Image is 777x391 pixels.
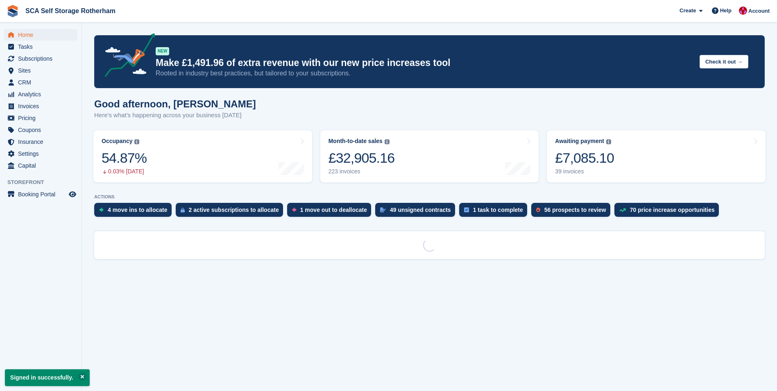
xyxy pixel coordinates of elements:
a: Month-to-date sales £32,905.16 223 invoices [320,130,539,182]
a: menu [4,112,77,124]
img: active_subscription_to_allocate_icon-d502201f5373d7db506a760aba3b589e785aa758c864c3986d89f69b8ff3... [181,207,185,213]
div: 39 invoices [555,168,614,175]
div: 54.87% [102,150,147,166]
a: Awaiting payment £7,085.10 39 invoices [547,130,766,182]
a: menu [4,160,77,171]
div: Month-to-date sales [328,138,383,145]
div: 2 active subscriptions to allocate [189,207,279,213]
div: 56 prospects to review [544,207,606,213]
a: 4 move ins to allocate [94,203,176,221]
a: menu [4,100,77,112]
a: menu [4,41,77,52]
span: CRM [18,77,67,88]
p: Signed in successfully. [5,369,90,386]
img: move_outs_to_deallocate_icon-f764333ba52eb49d3ac5e1228854f67142a1ed5810a6f6cc68b1a99e826820c5.svg [292,207,296,212]
span: Coupons [18,124,67,136]
a: Preview store [68,189,77,199]
a: 1 move out to deallocate [287,203,375,221]
div: 49 unsigned contracts [390,207,451,213]
span: Tasks [18,41,67,52]
div: Occupancy [102,138,132,145]
p: Rooted in industry best practices, but tailored to your subscriptions. [156,69,693,78]
span: Booking Portal [18,189,67,200]
a: menu [4,148,77,159]
div: Awaiting payment [555,138,604,145]
a: 70 price increase opportunities [614,203,723,221]
img: icon-info-grey-7440780725fd019a000dd9b08b2336e03edf1995a4989e88bcd33f0948082b44.svg [134,139,139,144]
div: 1 move out to deallocate [300,207,367,213]
img: move_ins_to_allocate_icon-fdf77a2bb77ea45bf5b3d319d69a93e2d87916cf1d5bf7949dd705db3b84f3ca.svg [99,207,104,212]
span: Capital [18,160,67,171]
span: Home [18,29,67,41]
img: icon-info-grey-7440780725fd019a000dd9b08b2336e03edf1995a4989e88bcd33f0948082b44.svg [385,139,390,144]
a: menu [4,189,77,200]
img: price_increase_opportunities-93ffe204e8149a01c8c9dc8f82e8f89637d9d84a8eef4429ea346261dce0b2c0.svg [619,208,626,212]
a: 56 prospects to review [531,203,614,221]
span: Create [680,7,696,15]
div: 1 task to complete [473,207,523,213]
div: 70 price increase opportunities [630,207,715,213]
button: Check it out → [700,55,748,68]
div: 0.03% [DATE] [102,168,147,175]
span: Pricing [18,112,67,124]
span: Help [720,7,732,15]
a: menu [4,29,77,41]
img: stora-icon-8386f47178a22dfd0bd8f6a31ec36ba5ce8667c1dd55bd0f319d3a0aa187defe.svg [7,5,19,17]
span: Storefront [7,178,82,186]
img: price-adjustments-announcement-icon-8257ccfd72463d97f412b2fc003d46551f7dbcb40ab6d574587a9cd5c0d94... [98,33,155,80]
div: NEW [156,47,169,55]
span: Analytics [18,89,67,100]
a: 1 task to complete [459,203,531,221]
h1: Good afternoon, [PERSON_NAME] [94,98,256,109]
a: Occupancy 54.87% 0.03% [DATE] [93,130,312,182]
span: Sites [18,65,67,76]
a: menu [4,53,77,64]
img: task-75834270c22a3079a89374b754ae025e5fb1db73e45f91037f5363f120a921f8.svg [464,207,469,212]
a: 49 unsigned contracts [375,203,459,221]
a: menu [4,136,77,148]
div: £32,905.16 [328,150,395,166]
span: Insurance [18,136,67,148]
img: contract_signature_icon-13c848040528278c33f63329250d36e43548de30e8caae1d1a13099fd9432cc5.svg [380,207,386,212]
a: menu [4,89,77,100]
span: Subscriptions [18,53,67,64]
p: Here's what's happening across your business [DATE] [94,111,256,120]
a: menu [4,124,77,136]
img: prospect-51fa495bee0391a8d652442698ab0144808aea92771e9ea1ae160a38d050c398.svg [536,207,540,212]
img: icon-info-grey-7440780725fd019a000dd9b08b2336e03edf1995a4989e88bcd33f0948082b44.svg [606,139,611,144]
p: Make £1,491.96 of extra revenue with our new price increases tool [156,57,693,69]
span: Account [748,7,770,15]
span: Invoices [18,100,67,112]
span: Settings [18,148,67,159]
a: menu [4,65,77,76]
div: £7,085.10 [555,150,614,166]
div: 223 invoices [328,168,395,175]
a: SCA Self Storage Rotherham [22,4,119,18]
img: Thomas Webb [739,7,747,15]
a: menu [4,77,77,88]
div: 4 move ins to allocate [108,207,168,213]
p: ACTIONS [94,194,765,200]
a: 2 active subscriptions to allocate [176,203,287,221]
